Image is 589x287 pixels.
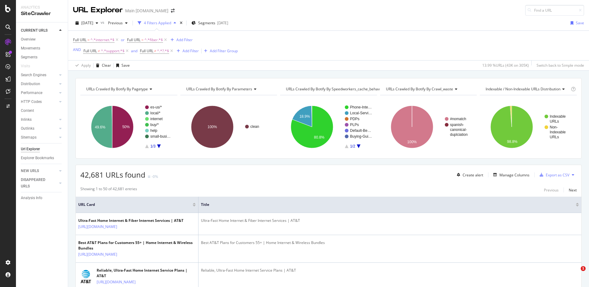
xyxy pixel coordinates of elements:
[78,251,117,258] a: [URL][DOMAIN_NAME]
[81,20,93,26] span: 2025 Sep. 21st
[150,117,163,121] text: internet
[576,20,584,26] div: Save
[73,61,91,70] button: Apply
[135,18,179,28] button: 4 Filters Applied
[183,48,199,53] div: Add Filter
[121,37,125,42] div: or
[21,72,57,78] a: Search Engines
[97,268,196,279] div: Reliable, Ultra-Fast Home Internet Service Plans | AT&T
[171,9,175,13] div: arrow-right-arrow-left
[537,63,584,68] div: Switch back to Simple mode
[544,186,559,194] button: Previous
[73,47,81,53] button: AND
[569,186,577,194] button: Next
[106,18,130,28] button: Previous
[21,125,57,132] a: Outlinks
[101,47,125,55] span: ^.*support.*$
[87,37,90,42] span: =
[480,100,577,154] svg: A chart.
[21,155,54,161] div: Explorer Bookmarks
[127,37,141,42] span: Full URL
[144,20,171,26] div: 4 Filters Applied
[198,20,215,26] span: Segments
[21,134,37,141] div: Sitemaps
[385,84,472,94] h4: URLs Crawled By Botify By crawl_waste
[21,63,36,69] a: Visits
[21,177,52,190] div: DISAPPEARED URLS
[21,146,64,152] a: Url Explorer
[486,86,560,92] span: Indexable / Non-Indexable URLs distribution
[463,172,483,178] div: Create alert
[350,111,372,115] text: Local-Servi…
[499,172,529,178] div: Manage Columns
[21,99,57,105] a: HTTP Codes
[80,170,145,180] span: 42,681 URLs found
[350,123,359,127] text: PLPs
[569,187,577,193] div: Next
[176,37,193,42] div: Add Filter
[186,86,252,92] span: URLs Crawled By Botify By parameters
[482,63,529,68] div: 13.99 % URLs ( 43K on 305K )
[83,48,97,53] span: Full URL
[94,61,111,70] button: Clear
[21,45,64,52] a: Movements
[21,27,57,34] a: CURRENT URLS
[131,48,137,54] button: and
[114,61,130,70] button: Save
[168,36,193,44] button: Add Filter
[121,37,125,43] button: or
[380,100,477,154] svg: A chart.
[21,90,42,96] div: Performance
[21,168,39,174] div: NEW URLS
[86,86,148,92] span: URLs Crawled By Botify By pagetype
[350,105,372,109] text: Phone-Inte…
[189,18,231,28] button: Segments[DATE]
[550,125,558,129] text: Non-
[21,54,64,61] a: Segments
[185,84,272,94] h4: URLs Crawled By Botify By parameters
[454,170,483,180] button: Create alert
[81,63,91,68] div: Apply
[350,128,371,133] text: Default-Be…
[21,116,57,123] a: Inlinks
[140,48,153,53] span: Full URL
[201,202,567,207] span: Title
[97,279,136,285] a: [URL][DOMAIN_NAME]
[101,20,106,25] span: vs
[73,5,123,15] div: URL Explorer
[21,125,34,132] div: Outlinks
[350,117,360,121] text: PDPs
[85,84,172,94] h4: URLs Crawled By Botify By pagetype
[386,86,453,92] span: URLs Crawled By Botify By crawl_waste
[286,86,386,92] span: URLs Crawled By Botify By speedworkers_cache_behaviors
[152,174,158,179] div: -0%
[350,144,355,148] text: 1/2
[150,123,159,127] text: buy/*
[21,36,36,43] div: Overview
[546,172,569,178] div: Export as CSV
[21,108,34,114] div: Content
[21,45,40,52] div: Movements
[150,144,156,148] text: 1/3
[299,114,310,119] text: 18.9%
[450,128,467,132] text: canonical-
[550,114,566,119] text: Indexable
[21,27,48,34] div: CURRENT URLS
[202,47,238,55] button: Add Filter Group
[80,186,137,194] div: Showing 1 to 50 of 42,681 entries
[150,111,160,115] text: local/*
[210,48,238,53] div: Add Filter Group
[21,116,32,123] div: Inlinks
[148,176,150,178] img: Equal
[217,20,228,26] div: [DATE]
[21,10,63,17] div: SiteCrawler
[484,84,570,94] h4: Indexable / Non-Indexable URLs Distribution
[201,268,579,273] div: Reliable, Ultra-Fast Home Internet Service Plans | AT&T
[150,128,157,133] text: help
[73,18,101,28] button: [DATE]
[73,37,87,42] span: Full URL
[450,123,464,127] text: spanish-
[78,240,196,251] div: Best AT&T Plans for Customers 55+ | Home Internet & Wireless Bundles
